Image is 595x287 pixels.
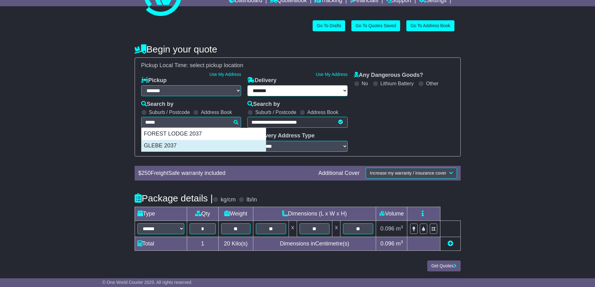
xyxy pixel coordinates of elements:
[187,207,218,220] td: Qty
[247,132,315,139] label: Delivery Address Type
[135,193,213,203] h4: Package details |
[149,109,190,115] label: Suburb / Postcode
[313,20,345,31] a: Go To Drafts
[380,225,394,232] span: 0.096
[354,72,423,79] label: Any Dangerous Goods?
[307,109,339,115] label: Address Book
[187,237,218,250] td: 1
[316,72,348,77] a: Use My Address
[246,196,257,203] label: lb/in
[209,72,241,77] a: Use My Address
[247,101,280,108] label: Search by
[218,237,253,250] td: Kilo(s)
[135,44,461,54] h4: Begin your quote
[332,220,340,237] td: x
[135,237,187,250] td: Total
[380,81,414,87] label: Lithium Battery
[141,101,174,108] label: Search by
[138,62,457,69] div: Pickup Local Time:
[380,240,394,247] span: 0.096
[366,168,457,179] button: Increase my warranty / insurance cover
[376,207,407,220] td: Volume
[141,170,151,176] span: 250
[201,109,232,115] label: Address Book
[135,170,315,177] div: $ FreightSafe warranty included
[426,81,439,87] label: Other
[315,170,363,177] div: Additional Cover
[218,207,253,220] td: Weight
[255,109,296,115] label: Suburb / Postcode
[401,240,403,244] sup: 3
[135,207,187,220] td: Type
[253,237,376,250] td: Dimensions in Centimetre(s)
[102,280,193,285] span: © One World Courier 2025. All rights reserved.
[190,62,243,68] span: select pickup location
[448,240,453,247] a: Add new item
[141,77,167,84] label: Pickup
[141,128,266,140] div: FOREST LODGE 2037
[351,20,400,31] a: Go To Quotes Saved
[362,81,368,87] label: No
[224,240,230,247] span: 20
[396,240,403,247] span: m
[427,260,461,271] button: Get Quotes
[141,140,266,152] div: GLEBE 2037
[396,225,403,232] span: m
[406,20,454,31] a: Go To Address Book
[253,207,376,220] td: Dimensions (L x W x H)
[370,171,446,176] span: Increase my warranty / insurance cover
[289,220,297,237] td: x
[221,196,236,203] label: kg/cm
[401,225,403,229] sup: 3
[247,77,276,84] label: Delivery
